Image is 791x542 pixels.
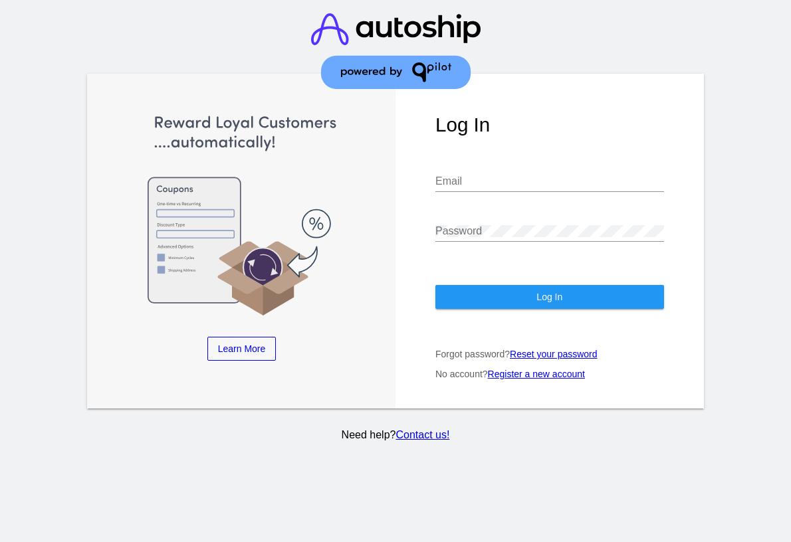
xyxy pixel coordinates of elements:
p: No account? [435,369,664,379]
p: Forgot password? [435,349,664,359]
h1: Log In [435,114,664,136]
span: Log In [536,292,562,302]
input: Email [435,175,664,187]
button: Log In [435,285,664,309]
a: Learn More [207,337,277,361]
span: Learn More [218,343,266,354]
p: Need help? [85,429,707,441]
a: Contact us! [395,429,449,440]
a: Register a new account [488,369,585,379]
a: Reset your password [510,349,598,359]
img: Apply Coupons Automatically to Scheduled Orders with QPilot [128,114,356,317]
